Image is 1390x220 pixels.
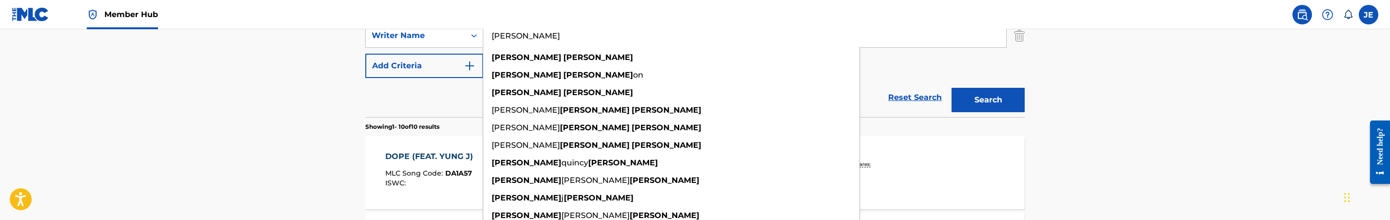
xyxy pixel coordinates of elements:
[492,158,561,167] strong: [PERSON_NAME]
[492,193,561,202] strong: [PERSON_NAME]
[632,123,701,132] strong: [PERSON_NAME]
[492,70,561,80] strong: [PERSON_NAME]
[12,7,49,21] img: MLC Logo
[1322,9,1333,20] img: help
[561,176,630,185] span: [PERSON_NAME]
[563,70,633,80] strong: [PERSON_NAME]
[632,140,701,150] strong: [PERSON_NAME]
[952,88,1025,112] button: Search
[365,122,439,131] p: Showing 1 - 10 of 10 results
[492,105,560,115] span: [PERSON_NAME]
[492,211,561,220] strong: [PERSON_NAME]
[561,158,588,167] span: quincy
[561,211,630,220] span: [PERSON_NAME]
[372,30,459,41] div: Writer Name
[560,123,630,132] strong: [PERSON_NAME]
[1344,183,1350,212] div: Drag
[1296,9,1308,20] img: search
[385,151,478,162] div: DOPE (FEAT. YUNG J)
[365,136,1025,209] a: DOPE (FEAT. YUNG J)MLC Song Code:DA1A57ISWC:Writers (3)INCONNU COMPOSITEUR AUTEUR, INCONNU EDITEU...
[633,70,643,80] span: on
[1014,23,1025,48] img: Delete Criterion
[630,211,699,220] strong: [PERSON_NAME]
[492,123,560,132] span: [PERSON_NAME]
[385,179,408,187] span: ISWC :
[445,169,472,178] span: DA1A57
[630,176,699,185] strong: [PERSON_NAME]
[561,193,564,202] span: j
[560,105,630,115] strong: [PERSON_NAME]
[492,176,561,185] strong: [PERSON_NAME]
[104,9,158,20] span: Member Hub
[1363,113,1390,191] iframe: Resource Center
[365,54,483,78] button: Add Criteria
[492,88,561,97] strong: [PERSON_NAME]
[1292,5,1312,24] a: Public Search
[1359,5,1378,24] div: User Menu
[1318,5,1337,24] div: Help
[588,158,658,167] strong: [PERSON_NAME]
[883,87,947,108] a: Reset Search
[563,53,633,62] strong: [PERSON_NAME]
[1341,173,1390,220] iframe: Chat Widget
[1343,10,1353,20] div: Notifications
[87,9,99,20] img: Top Rightsholder
[492,140,560,150] span: [PERSON_NAME]
[563,88,633,97] strong: [PERSON_NAME]
[560,140,630,150] strong: [PERSON_NAME]
[564,193,634,202] strong: [PERSON_NAME]
[632,105,701,115] strong: [PERSON_NAME]
[385,169,445,178] span: MLC Song Code :
[464,60,476,72] img: 9d2ae6d4665cec9f34b9.svg
[492,53,561,62] strong: [PERSON_NAME]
